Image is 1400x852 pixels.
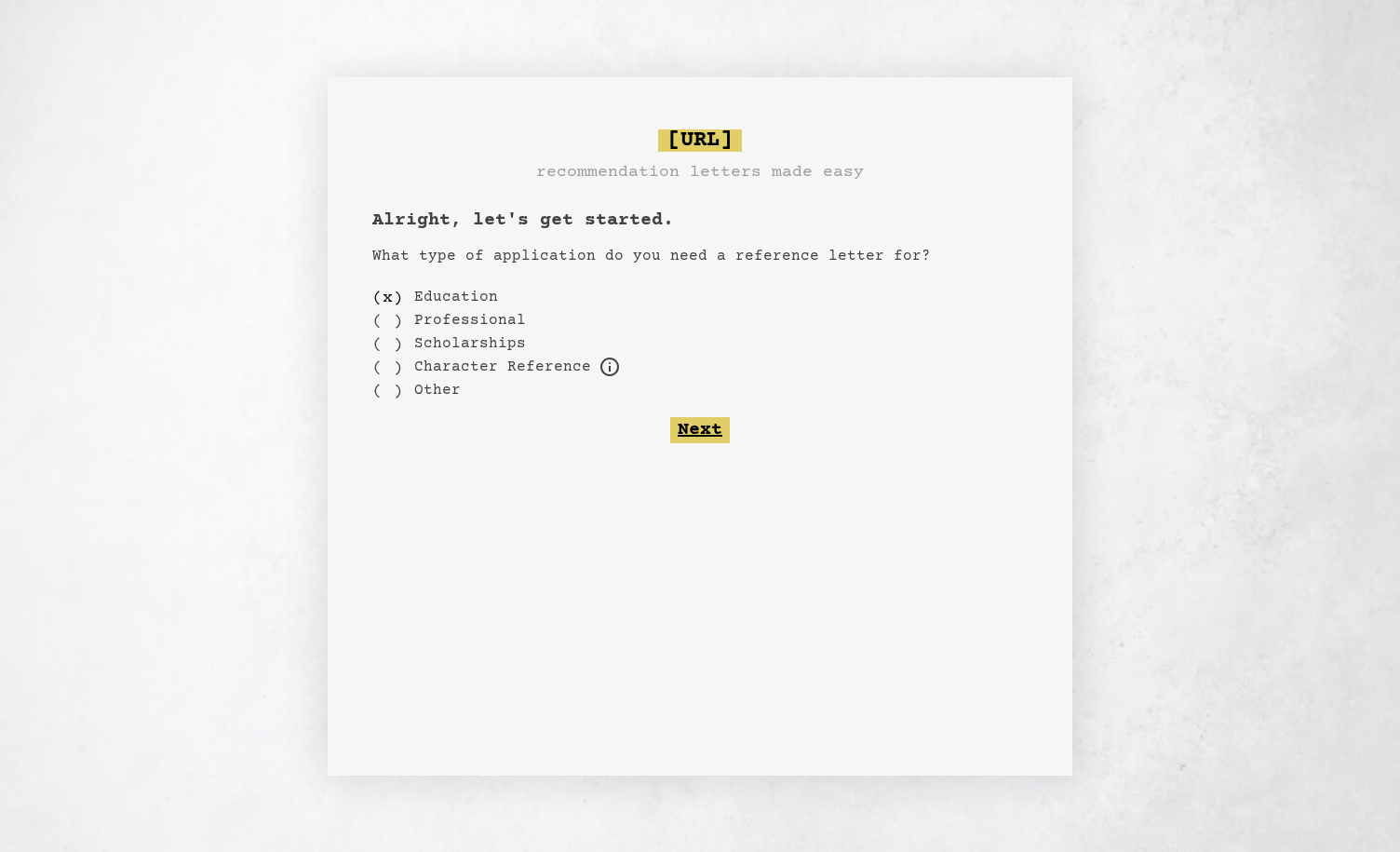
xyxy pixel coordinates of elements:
div: ( ) [372,356,403,379]
label: Education [414,286,498,308]
div: ( x ) [372,286,403,309]
label: Professional [414,309,526,331]
h3: recommendation letters made easy [536,159,864,185]
div: ( ) [372,379,403,402]
h1: Alright, let's get started. [372,208,1028,234]
div: ( ) [372,332,403,356]
label: Scholarships [414,332,526,355]
span: [URL] [658,129,742,152]
div: ( ) [372,309,403,332]
label: Other [414,379,461,401]
label: For example, loans, housing applications, parole, professional certification, etc. [414,356,591,378]
p: What type of application do you need a reference letter for? [372,245,1028,267]
button: Next [670,417,730,443]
